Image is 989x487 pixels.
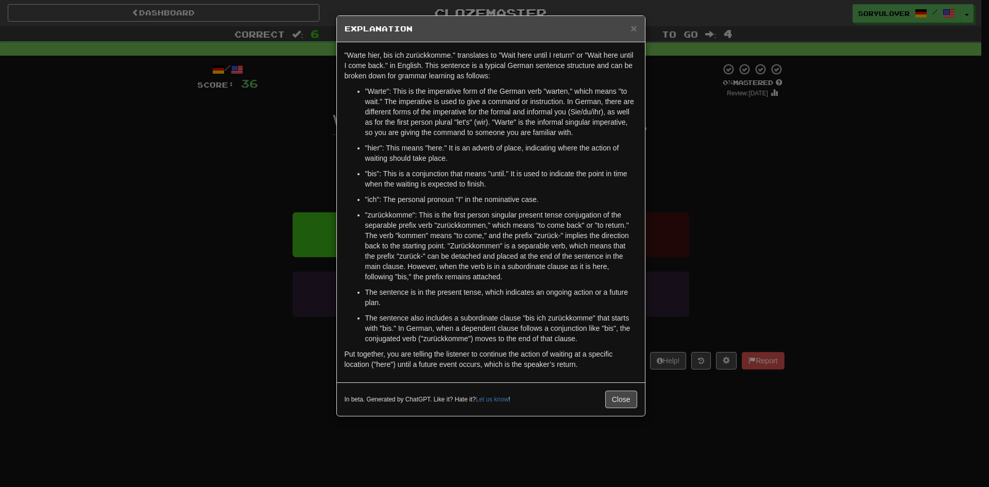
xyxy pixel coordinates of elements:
span: × [630,22,637,34]
p: The sentence is in the present tense, which indicates an ongoing action or a future plan. [365,287,637,308]
p: "hier": This means "here." It is an adverb of place, indicating where the action of waiting shoul... [365,143,637,163]
a: Let us know [476,396,508,403]
p: "ich": The personal pronoun "I" in the nominative case. [365,194,637,205]
small: In beta. Generated by ChatGPT. Like it? Hate it? ! [345,395,510,404]
p: "zurückkomme": This is the first person singular present tense conjugation of the separable prefi... [365,210,637,282]
p: "bis": This is a conjunction that means "until." It is used to indicate the point in time when th... [365,169,637,189]
button: Close [605,391,637,408]
h5: Explanation [345,24,637,34]
p: "Warte hier, bis ich zurückkomme." translates to "Wait here until I return" or "Wait here until I... [345,50,637,81]
button: Close [630,23,637,33]
p: "Warte": This is the imperative form of the German verb "warten," which means "to wait." The impe... [365,86,637,138]
p: The sentence also includes a subordinate clause "bis ich zurückkomme" that starts with "bis." In ... [365,313,637,344]
p: Put together, you are telling the listener to continue the action of waiting at a specific locati... [345,349,637,370]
